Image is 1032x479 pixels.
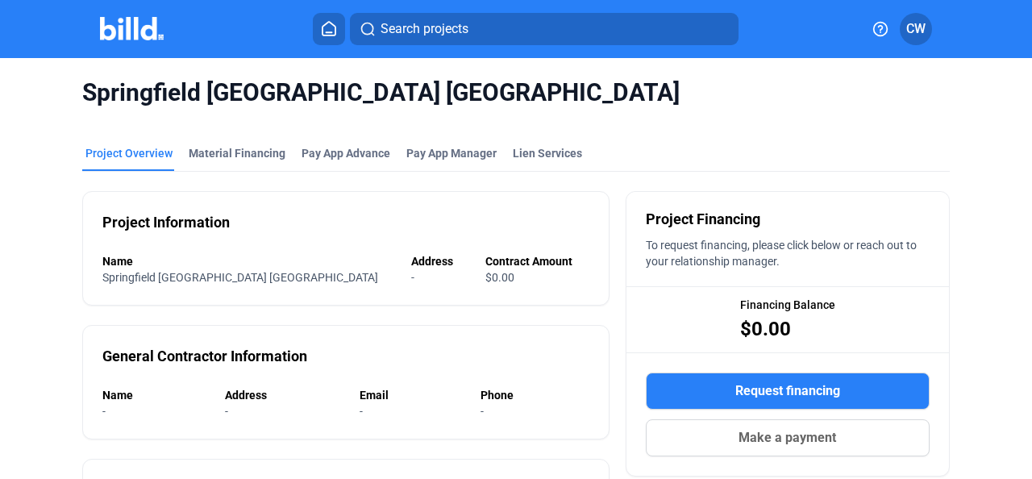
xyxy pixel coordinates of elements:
[740,297,835,313] span: Financing Balance
[481,405,484,418] span: -
[481,387,589,403] div: Phone
[646,239,917,268] span: To request financing, please click below or reach out to your relationship manager.
[350,13,739,45] button: Search projects
[102,345,307,368] div: General Contractor Information
[739,428,836,448] span: Make a payment
[85,145,173,161] div: Project Overview
[485,271,514,284] span: $0.00
[735,381,840,401] span: Request financing
[513,145,582,161] div: Lien Services
[646,373,930,410] button: Request financing
[740,316,791,342] span: $0.00
[102,253,394,269] div: Name
[381,19,468,39] span: Search projects
[360,405,363,418] span: -
[406,145,497,161] span: Pay App Manager
[906,19,926,39] span: CW
[102,405,106,418] span: -
[360,387,464,403] div: Email
[189,145,285,161] div: Material Financing
[82,77,949,108] span: Springfield [GEOGRAPHIC_DATA] [GEOGRAPHIC_DATA]
[225,387,343,403] div: Address
[900,13,932,45] button: CW
[485,253,589,269] div: Contract Amount
[411,253,469,269] div: Address
[102,387,209,403] div: Name
[646,208,760,231] span: Project Financing
[102,211,230,234] div: Project Information
[225,405,228,418] span: -
[411,271,414,284] span: -
[302,145,390,161] div: Pay App Advance
[646,419,930,456] button: Make a payment
[100,17,164,40] img: Billd Company Logo
[102,271,378,284] span: Springfield [GEOGRAPHIC_DATA] [GEOGRAPHIC_DATA]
